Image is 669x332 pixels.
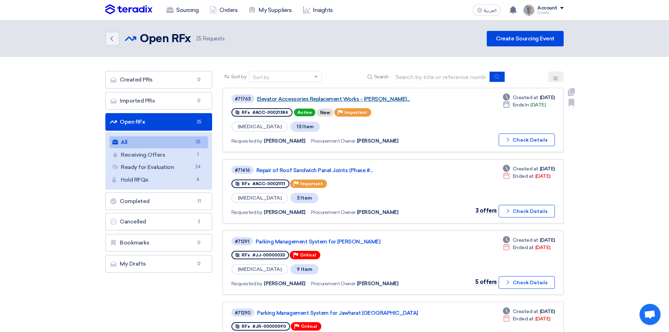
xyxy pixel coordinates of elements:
[195,260,203,267] span: 0
[195,76,203,83] span: 0
[345,110,367,115] span: Important
[499,134,555,146] button: Check Details
[475,279,497,285] span: 5 offers
[105,193,212,210] a: Completed11
[513,101,529,109] span: Ends In
[242,253,250,258] span: RFx
[235,311,251,315] div: #71290
[194,163,202,171] span: 24
[503,165,555,172] div: [DATE]
[503,236,555,244] div: [DATE]
[231,209,262,216] span: Requested by
[242,181,250,186] span: RFx
[252,324,286,329] span: #JR-00000090
[357,209,399,216] span: [PERSON_NAME]
[256,239,431,245] a: Parking Management System for [PERSON_NAME]
[195,198,203,205] span: 11
[357,280,399,287] span: [PERSON_NAME]
[392,72,490,82] input: Search by title or reference number
[110,149,208,161] a: Receiving Offers
[252,110,288,115] span: #ACC-00021384
[503,101,546,109] div: [DATE]
[503,94,555,101] div: [DATE]
[253,74,269,81] div: Sort by
[257,310,433,316] a: Parking Management System for Jawharat [GEOGRAPHIC_DATA]
[537,5,557,11] div: Account
[231,280,262,287] span: Requested by
[256,167,432,174] a: Repair of Roof Sandwich Panel Joints (Phase #...
[105,213,212,230] a: Cancelled2
[231,264,288,274] span: [MEDICAL_DATA]
[264,209,306,216] span: [PERSON_NAME]
[300,181,323,186] span: Important
[513,94,538,101] span: Created at
[317,109,334,117] div: New
[311,209,355,216] span: Procurement Owner
[235,168,250,172] div: #71416
[297,2,339,18] a: Insights
[195,118,203,125] span: 25
[243,2,297,18] a: My Suppliers
[242,110,250,115] span: RFx
[301,324,317,329] span: Critical
[499,205,555,217] button: Check Details
[196,35,224,43] span: Requests
[105,71,212,89] a: Created PRs0
[503,315,550,323] div: [DATE]
[503,308,555,315] div: [DATE]
[194,176,202,183] span: 4
[231,122,288,132] span: [MEDICAL_DATA]
[110,174,208,186] a: Hold RFQs
[357,137,399,145] span: [PERSON_NAME]
[195,239,203,246] span: 0
[503,244,550,251] div: [DATE]
[105,113,212,131] a: Open RFx25
[290,193,318,203] span: 3 Item
[523,5,534,16] img: IMG_1753965247717.jpg
[311,280,355,287] span: Procurement Owner
[196,35,201,42] span: 25
[242,324,250,329] span: RFx
[513,236,538,244] span: Created at
[140,32,190,46] h2: Open RFx
[537,11,564,15] div: Dowel
[513,165,538,172] span: Created at
[311,137,355,145] span: Procurement Owner
[513,244,534,251] span: Ended at
[487,31,564,46] a: Create Sourcing Event
[290,264,319,274] span: 9 Item
[195,218,203,225] span: 2
[105,92,212,110] a: Imported PRs0
[513,172,534,180] span: Ended at
[105,255,212,273] a: My Drafts0
[484,8,497,13] span: العربية
[105,234,212,252] a: Bookmarks0
[105,4,152,15] img: Teradix logo
[475,207,497,214] span: 3 offers
[231,193,288,203] span: [MEDICAL_DATA]
[194,138,202,146] span: 25
[231,73,247,80] span: Sort by
[110,161,208,173] a: Ready for Evaluation
[252,253,285,258] span: #JJ-00000033
[235,239,249,244] div: #71291
[110,136,208,148] a: All
[513,308,538,315] span: Created at
[264,137,306,145] span: [PERSON_NAME]
[264,280,306,287] span: [PERSON_NAME]
[513,315,534,323] span: Ended at
[195,97,203,104] span: 0
[473,5,501,16] button: العربية
[252,181,285,186] span: #ACC-00021111
[194,151,202,158] span: 1
[294,109,315,116] span: Active
[290,122,320,132] span: 13 Item
[300,253,316,258] span: Critical
[640,304,661,325] div: Open chat
[374,73,389,80] span: Search
[503,172,550,180] div: [DATE]
[161,2,204,18] a: Sourcing
[231,137,262,145] span: Requested by
[257,96,433,102] a: Elevator Accessories Replacement Works - [PERSON_NAME]...
[499,276,555,289] button: Check Details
